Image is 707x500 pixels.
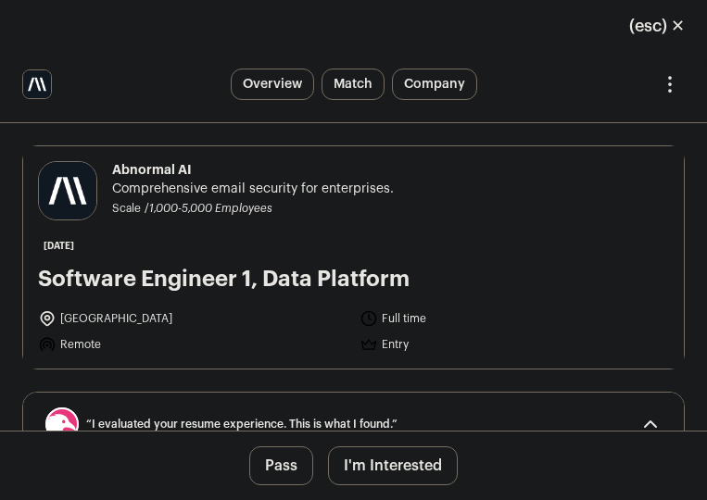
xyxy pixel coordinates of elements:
img: 0f1a2a9aff5192630dffd544b3ea169ecce73d2c13ecc6b4afa04661d59fa950.jpg [23,70,51,98]
li: / [145,202,272,216]
span: “I evaluated your resume experience. This is what I found.” [86,417,621,431]
a: Company [392,69,477,100]
button: I'm Interested [328,446,458,485]
button: Close modal [607,6,707,46]
span: 1,000-5,000 Employees [149,203,272,214]
li: Full time [360,309,670,328]
li: Scale [112,202,145,216]
button: Open dropdown [655,69,685,99]
a: Overview [231,69,314,100]
img: 0f1a2a9aff5192630dffd544b3ea169ecce73d2c13ecc6b4afa04661d59fa950.jpg [39,162,96,219]
button: Pass [249,446,313,485]
li: Remote [38,335,348,354]
span: Comprehensive email security for enterprises. [112,180,394,198]
li: Entry [360,335,670,354]
span: Abnormal AI [112,161,394,180]
h1: Software Engineer 1, Data Platform [38,265,669,294]
span: [DATE] [38,235,80,257]
a: Match [322,69,385,100]
li: [GEOGRAPHIC_DATA] [38,309,348,328]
